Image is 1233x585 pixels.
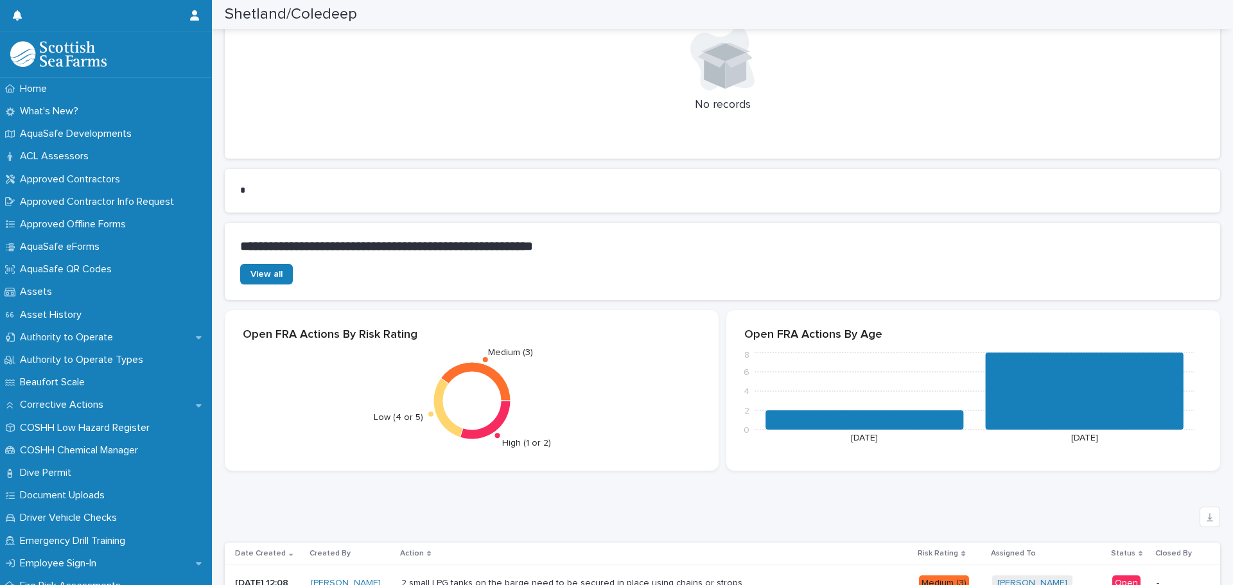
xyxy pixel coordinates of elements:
[225,5,357,24] h2: Shetland/Coledeep
[15,105,89,118] p: What's New?
[918,546,958,561] p: Risk Rating
[235,546,286,561] p: Date Created
[15,399,114,411] p: Corrective Actions
[15,512,127,524] p: Driver Vehicle Checks
[15,557,107,570] p: Employee Sign-In
[744,426,749,435] tspan: 0
[15,173,130,186] p: Approved Contractors
[373,413,423,422] text: Low (4 or 5)
[15,331,123,344] p: Authority to Operate
[15,444,148,457] p: COSHH Chemical Manager
[744,387,749,396] tspan: 4
[15,218,136,231] p: Approved Offline Forms
[15,286,62,298] p: Assets
[15,489,115,502] p: Document Uploads
[15,263,122,275] p: AquaSafe QR Codes
[10,41,107,67] img: bPIBxiqnSb2ggTQWdOVV
[400,546,424,561] p: Action
[240,264,293,284] a: View all
[243,328,701,342] p: Open FRA Actions By Risk Rating
[240,98,1205,112] p: No records
[15,535,136,547] p: Emergency Drill Training
[15,128,142,140] p: AquaSafe Developments
[487,348,532,357] text: Medium (3)
[502,439,551,448] text: High (1 or 2)
[1111,546,1135,561] p: Status
[744,328,1202,342] p: Open FRA Actions By Age
[250,270,283,279] span: View all
[1155,546,1192,561] p: Closed By
[15,241,110,253] p: AquaSafe eForms
[15,196,184,208] p: Approved Contractor Info Request
[15,150,99,162] p: ACL Assessors
[15,467,82,479] p: Dive Permit
[15,376,95,389] p: Beaufort Scale
[744,368,749,377] tspan: 6
[744,351,749,360] tspan: 8
[15,354,153,366] p: Authority to Operate Types
[310,546,351,561] p: Created By
[1071,433,1098,442] text: [DATE]
[15,422,160,434] p: COSHH Low Hazard Register
[15,83,57,95] p: Home
[991,546,1036,561] p: Assigned To
[744,406,749,415] tspan: 2
[851,433,878,442] text: [DATE]
[15,309,92,321] p: Asset History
